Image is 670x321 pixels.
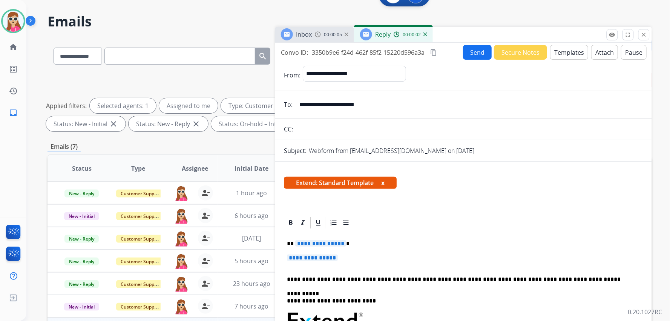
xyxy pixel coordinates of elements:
span: Customer Support [116,190,165,198]
button: Pause [621,45,647,60]
div: Status: On-hold – Internal [211,116,309,131]
img: agent-avatar [174,299,189,315]
img: agent-avatar [174,208,189,224]
span: Customer Support [116,212,165,220]
div: Status: New - Reply [129,116,208,131]
span: 6 hours ago [235,211,268,220]
div: Italic [297,217,308,228]
p: Webform from [EMAIL_ADDRESS][DOMAIN_NAME] on [DATE] [309,146,474,155]
div: Type: Customer Support [221,98,316,113]
div: Assigned to me [159,98,218,113]
h2: Emails [48,14,652,29]
p: From: [284,71,301,80]
img: agent-avatar [174,185,189,201]
span: 00:00:05 [324,32,342,38]
span: Assignee [182,164,208,173]
span: New - Reply [64,280,99,288]
mat-icon: home [9,43,18,52]
span: 00:00:02 [403,32,421,38]
p: Subject: [284,146,307,155]
span: Status [72,164,92,173]
button: Templates [550,45,588,60]
span: [DATE] [242,234,261,242]
mat-icon: fullscreen [625,31,632,38]
span: New - Initial [64,303,99,311]
span: 1 hour ago [236,189,267,197]
span: 7 hours ago [235,302,268,310]
button: Send [463,45,492,60]
span: New - Reply [64,190,99,198]
span: Inbox [296,30,312,39]
p: Convo ID: [281,48,308,57]
mat-icon: close [192,119,201,128]
p: CC: [284,125,293,134]
img: avatar [3,11,24,32]
span: Type [131,164,145,173]
mat-icon: inbox [9,108,18,117]
mat-icon: person_remove [201,279,210,288]
span: Customer Support [116,235,165,243]
mat-icon: close [109,119,118,128]
span: Customer Support [116,303,165,311]
button: x [381,178,385,187]
span: Initial Date [235,164,268,173]
p: 0.20.1027RC [628,307,662,316]
mat-icon: person_remove [201,256,210,265]
img: agent-avatar [174,253,189,269]
span: New - Initial [64,212,99,220]
span: 3350b9e6-f24d-462f-85f2-15220d596a3a [312,48,425,57]
mat-icon: remove_red_eye [609,31,616,38]
img: agent-avatar [174,231,189,247]
mat-icon: person_remove [201,302,210,311]
p: To: [284,100,293,109]
span: New - Reply [64,258,99,265]
mat-icon: search [258,52,267,61]
mat-icon: person_remove [201,211,210,220]
span: 5 hours ago [235,257,268,265]
span: Customer Support [116,258,165,265]
img: agent-avatar [174,276,189,292]
mat-icon: list_alt [9,65,18,74]
div: Status: New - Initial [46,116,126,131]
span: Extend: Standard Template [284,177,397,189]
mat-icon: history [9,86,18,96]
mat-icon: close [641,31,647,38]
button: Attach [591,45,618,60]
span: Reply [375,30,391,39]
mat-icon: person_remove [201,234,210,243]
div: Bold [285,217,296,228]
span: New - Reply [64,235,99,243]
mat-icon: person_remove [201,188,210,198]
span: Customer Support [116,280,165,288]
div: Ordered List [328,217,339,228]
mat-icon: content_copy [430,49,437,56]
p: Applied filters: [46,101,87,110]
div: Underline [313,217,324,228]
button: Secure Notes [494,45,547,60]
span: 23 hours ago [233,279,270,288]
p: Emails (7) [48,142,81,151]
div: Bullet List [340,217,351,228]
div: Selected agents: 1 [90,98,156,113]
